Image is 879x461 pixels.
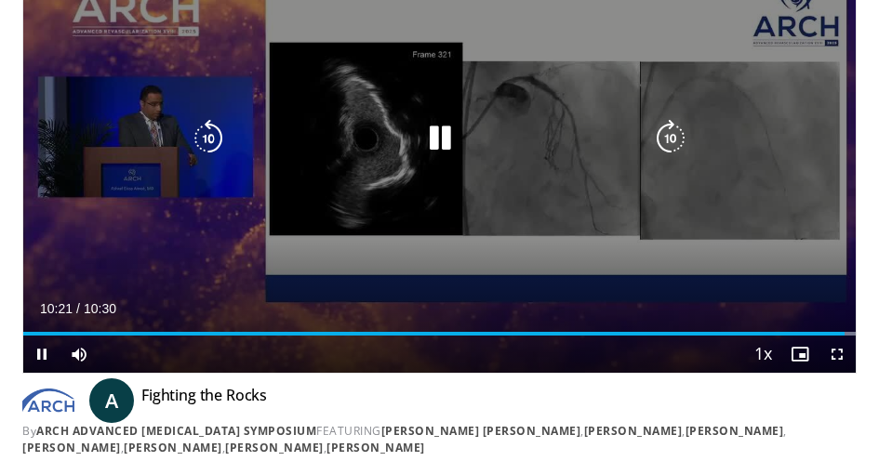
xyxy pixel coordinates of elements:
a: [PERSON_NAME] [22,440,121,455]
button: Playback Rate [744,336,781,373]
a: [PERSON_NAME] [686,423,784,439]
a: A [89,378,134,423]
span: 10:21 [40,301,73,316]
a: [PERSON_NAME] [PERSON_NAME] [381,423,581,439]
div: Progress Bar [23,332,856,336]
span: 10:30 [84,301,116,316]
span: / [76,301,80,316]
a: [PERSON_NAME] [584,423,683,439]
h4: Fighting the Rocks [141,386,267,415]
button: Fullscreen [819,336,856,373]
button: Mute [60,336,98,373]
div: By FEATURING , , , , , , [22,423,857,456]
button: Enable picture-in-picture mode [781,336,819,373]
img: ARCH Advanced Revascularization Symposium [22,386,74,415]
a: [PERSON_NAME] [124,440,222,455]
a: [PERSON_NAME] [326,440,425,455]
a: ARCH Advanced [MEDICAL_DATA] Symposium [36,423,316,439]
a: [PERSON_NAME] [225,440,324,455]
button: Pause [23,336,60,373]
